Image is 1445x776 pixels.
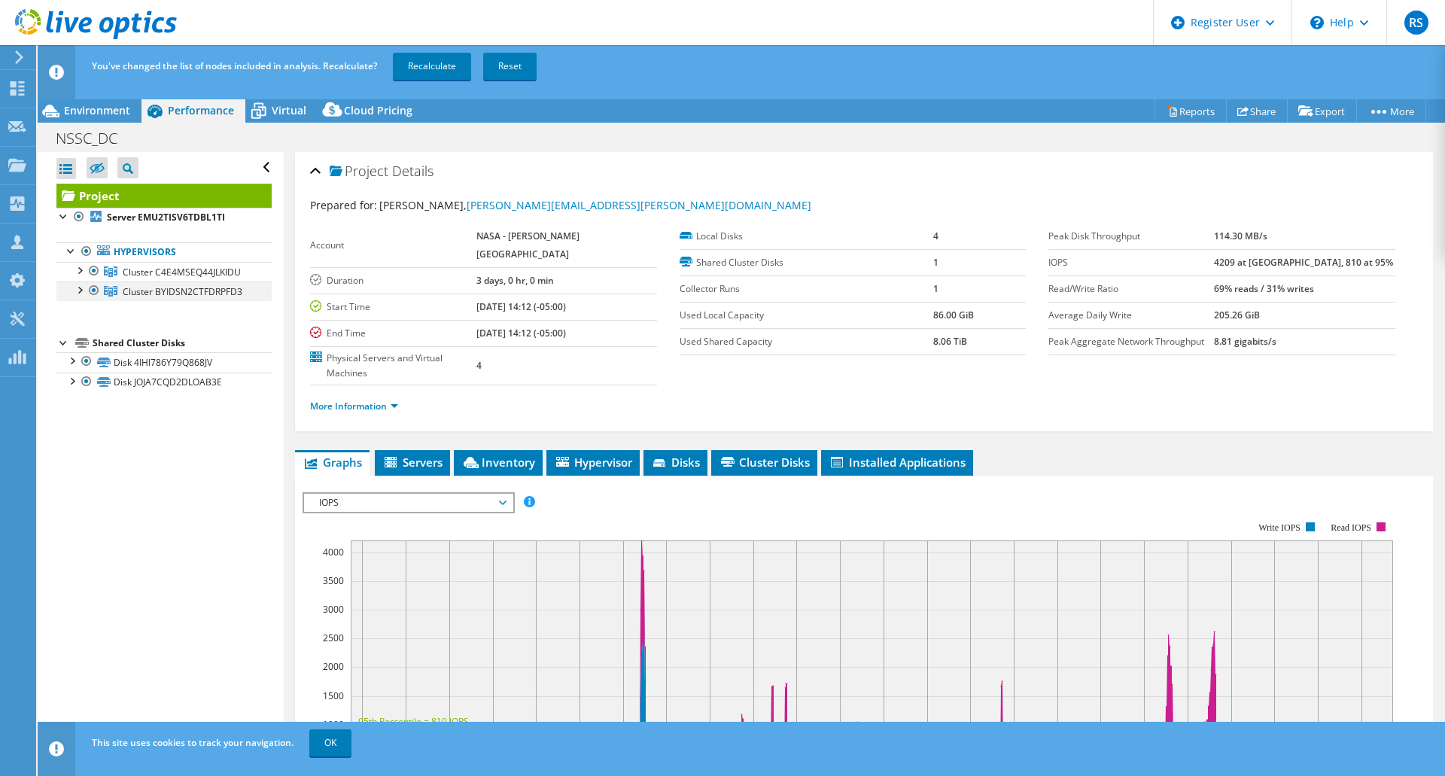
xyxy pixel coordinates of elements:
[1214,230,1267,242] b: 114.30 MB/s
[56,208,272,227] a: Server EMU2TISV6TDBL1TI
[1226,99,1288,123] a: Share
[323,689,344,702] text: 1500
[476,274,554,287] b: 3 days, 0 hr, 0 min
[92,59,377,72] span: You've changed the list of nodes included in analysis. Recalculate?
[680,334,933,349] label: Used Shared Capacity
[933,309,974,321] b: 86.00 GiB
[461,455,535,470] span: Inventory
[1331,522,1372,533] text: Read IOPS
[933,282,938,295] b: 1
[310,238,476,253] label: Account
[310,273,476,288] label: Duration
[56,184,272,208] a: Project
[1048,334,1214,349] label: Peak Aggregate Network Throughput
[310,300,476,315] label: Start Time
[330,164,388,179] span: Project
[1404,11,1428,35] span: RS
[56,281,272,301] a: Cluster BYIDSN2CTFDRPFD3
[1048,281,1214,297] label: Read/Write Ratio
[467,198,811,212] a: [PERSON_NAME][EMAIL_ADDRESS][PERSON_NAME][DOMAIN_NAME]
[272,103,306,117] span: Virtual
[1214,256,1393,269] b: 4209 at [GEOGRAPHIC_DATA], 810 at 95%
[107,211,225,224] b: Server EMU2TISV6TDBL1TI
[323,546,344,558] text: 4000
[933,335,967,348] b: 8.06 TiB
[476,230,580,260] b: NASA - [PERSON_NAME][GEOGRAPHIC_DATA]
[123,266,241,278] span: Cluster C4E4MSEQ44JLKIDU
[680,281,933,297] label: Collector Runs
[483,53,537,80] a: Reset
[49,130,141,147] h1: NSSC_DC
[56,373,272,392] a: Disk JOJA7CQD2DLOAB3E
[358,715,469,728] text: 95th Percentile = 810 IOPS
[323,574,344,587] text: 3500
[476,327,566,339] b: [DATE] 14:12 (-05:00)
[829,455,966,470] span: Installed Applications
[56,262,272,281] a: Cluster C4E4MSEQ44JLKIDU
[312,494,505,512] span: IOPS
[323,660,344,673] text: 2000
[303,455,362,470] span: Graphs
[310,198,377,212] label: Prepared for:
[93,334,272,352] div: Shared Cluster Disks
[1154,99,1227,123] a: Reports
[392,162,433,180] span: Details
[1214,309,1260,321] b: 205.26 GiB
[123,285,242,298] span: Cluster BYIDSN2CTFDRPFD3
[1048,255,1214,270] label: IOPS
[323,603,344,616] text: 3000
[64,103,130,117] span: Environment
[651,455,700,470] span: Disks
[680,255,933,270] label: Shared Cluster Disks
[1048,308,1214,323] label: Average Daily Write
[309,729,351,756] a: OK
[476,300,566,313] b: [DATE] 14:12 (-05:00)
[1258,522,1300,533] text: Write IOPS
[1214,282,1314,295] b: 69% reads / 31% writes
[476,359,482,372] b: 4
[56,352,272,372] a: Disk 4IHI786Y79Q868JV
[323,718,344,731] text: 1000
[719,455,810,470] span: Cluster Disks
[933,256,938,269] b: 1
[379,198,811,212] span: [PERSON_NAME],
[1048,229,1214,244] label: Peak Disk Throughput
[382,455,443,470] span: Servers
[933,230,938,242] b: 4
[323,631,344,644] text: 2500
[1310,16,1324,29] svg: \n
[1287,99,1357,123] a: Export
[680,229,933,244] label: Local Disks
[1356,99,1426,123] a: More
[680,308,933,323] label: Used Local Capacity
[393,53,471,80] a: Recalculate
[1214,335,1276,348] b: 8.81 gigabits/s
[344,103,412,117] span: Cloud Pricing
[554,455,632,470] span: Hypervisor
[310,326,476,341] label: End Time
[168,103,234,117] span: Performance
[56,242,272,262] a: Hypervisors
[310,351,476,381] label: Physical Servers and Virtual Machines
[310,400,398,412] a: More Information
[92,736,294,749] span: This site uses cookies to track your navigation.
